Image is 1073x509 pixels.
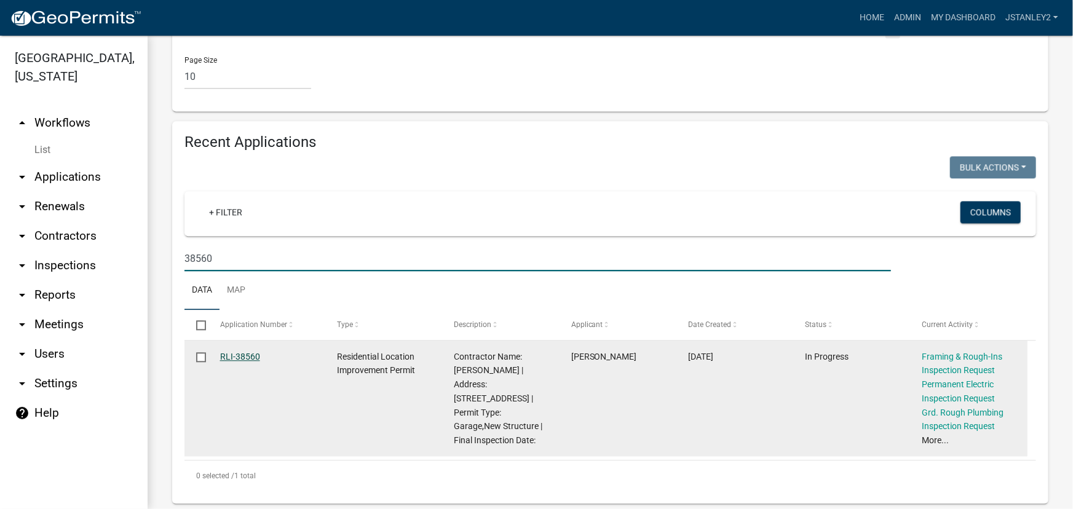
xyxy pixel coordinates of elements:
[337,352,415,376] span: Residential Location Improvement Permit
[220,271,253,310] a: Map
[922,379,996,403] a: Permanent Electric Inspection Request
[220,352,260,361] a: RLI-38560
[911,310,1027,339] datatable-header-cell: Current Activity
[688,320,731,329] span: Date Created
[571,352,637,361] span: Nicole McGlynn
[855,6,889,30] a: Home
[15,288,30,302] i: arrow_drop_down
[442,310,559,339] datatable-header-cell: Description
[926,6,1000,30] a: My Dashboard
[793,310,910,339] datatable-header-cell: Status
[1000,6,1063,30] a: jstanley2
[184,460,1036,491] div: 1 total
[15,347,30,361] i: arrow_drop_down
[571,320,603,329] span: Applicant
[454,352,542,446] span: Contractor Name: DR Horton | Address: BLUELICK ROAD Lot: 216 | Permit Type: Garage,New Structure ...
[889,6,926,30] a: Admin
[676,310,793,339] datatable-header-cell: Date Created
[220,320,287,329] span: Application Number
[858,25,882,38] a: go to previous page
[196,472,234,480] span: 0 selected /
[15,376,30,391] i: arrow_drop_down
[15,199,30,214] i: arrow_drop_down
[184,271,220,310] a: Data
[15,258,30,273] i: arrow_drop_down
[950,156,1036,178] button: Bulk Actions
[922,435,949,445] a: More...
[805,352,849,361] span: In Progress
[978,25,1001,38] a: go to next page
[184,310,208,339] datatable-header-cell: Select
[688,352,713,361] span: 04/24/2023
[15,406,30,420] i: help
[922,320,973,329] span: Current Activity
[15,170,30,184] i: arrow_drop_down
[831,25,855,38] a: go to first page
[184,246,891,271] input: Search for applications
[15,317,30,332] i: arrow_drop_down
[922,408,1004,432] a: Grd. Rough Plumbing Inspection Request
[325,310,442,339] datatable-header-cell: Type
[1005,25,1028,38] a: go to last page
[805,320,826,329] span: Status
[15,229,30,243] i: arrow_drop_down
[184,133,1036,151] h4: Recent Applications
[208,310,325,339] datatable-header-cell: Application Number
[960,201,1021,223] button: Columns
[337,320,353,329] span: Type
[199,201,252,223] a: + Filter
[454,320,491,329] span: Description
[560,310,676,339] datatable-header-cell: Applicant
[15,116,30,130] i: arrow_drop_up
[922,352,1003,376] a: Framing & Rough-Ins Inspection Request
